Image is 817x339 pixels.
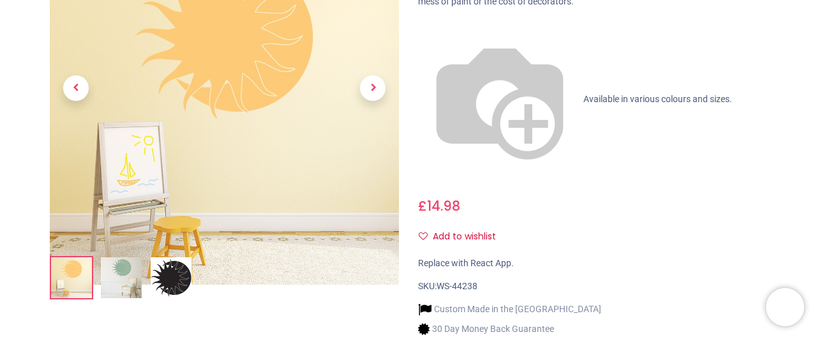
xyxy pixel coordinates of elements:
[151,257,191,298] img: WS-44238-03
[418,226,507,248] button: Add to wishlistAdd to wishlist
[418,280,767,293] div: SKU:
[583,94,732,104] span: Available in various colours and sizes.
[360,75,386,101] span: Next
[63,75,89,101] span: Previous
[51,257,92,298] img: Sun Moon Wall Sticker
[427,197,460,215] span: 14.98
[101,257,142,298] img: WS-44238-02
[418,18,581,181] img: color-wheel.png
[766,288,804,326] iframe: Brevo live chat
[418,257,767,270] div: Replace with React App.
[418,322,601,336] li: 30 Day Money Back Guarantee
[437,281,477,291] span: WS-44238
[419,232,428,241] i: Add to wishlist
[418,197,460,215] span: £
[418,303,601,316] li: Custom Made in the [GEOGRAPHIC_DATA]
